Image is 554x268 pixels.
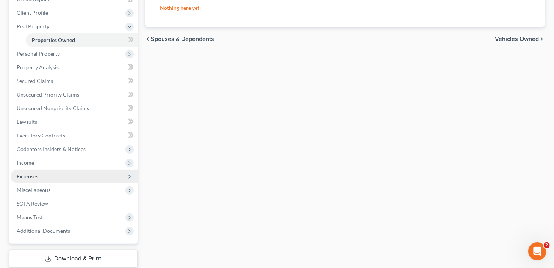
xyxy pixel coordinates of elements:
[11,88,138,101] a: Unsecured Priority Claims
[145,36,151,42] i: chevron_left
[151,36,214,42] span: Spouses & Dependents
[145,36,214,42] button: chevron_left Spouses & Dependents
[17,50,60,57] span: Personal Property
[495,36,545,42] button: Vehicles Owned chevron_right
[544,242,550,248] span: 2
[17,187,50,193] span: Miscellaneous
[17,91,79,98] span: Unsecured Priority Claims
[11,115,138,129] a: Lawsuits
[17,78,53,84] span: Secured Claims
[17,214,43,220] span: Means Test
[17,118,37,125] span: Lawsuits
[495,36,539,42] span: Vehicles Owned
[160,4,530,12] p: Nothing here yet!
[17,159,34,166] span: Income
[528,242,546,260] iframe: Intercom live chat
[11,101,138,115] a: Unsecured Nonpriority Claims
[9,250,138,268] a: Download & Print
[539,36,545,42] i: chevron_right
[32,37,75,43] span: Properties Owned
[11,61,138,74] a: Property Analysis
[11,129,138,142] a: Executory Contracts
[26,33,138,47] a: Properties Owned
[17,23,49,30] span: Real Property
[17,132,65,139] span: Executory Contracts
[17,200,48,207] span: SOFA Review
[17,64,59,70] span: Property Analysis
[17,105,89,111] span: Unsecured Nonpriority Claims
[17,146,86,152] span: Codebtors Insiders & Notices
[17,173,38,179] span: Expenses
[17,9,48,16] span: Client Profile
[11,197,138,210] a: SOFA Review
[17,227,70,234] span: Additional Documents
[11,74,138,88] a: Secured Claims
